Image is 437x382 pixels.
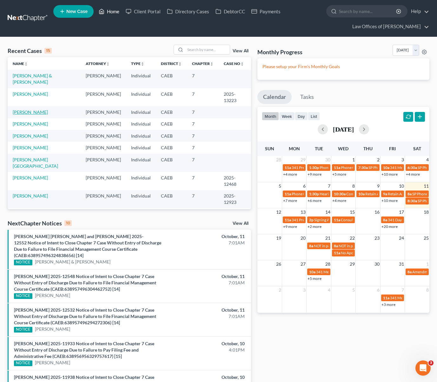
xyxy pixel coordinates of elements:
td: 7 [187,70,219,88]
a: +10 more [381,198,398,203]
a: +4 more [283,172,297,177]
span: 7 [327,182,331,190]
td: [PERSON_NAME] [81,106,126,118]
button: list [308,112,320,120]
a: Home [96,6,122,17]
span: 31 [398,260,405,268]
span: 19 [275,234,282,242]
a: +5 more [332,172,346,177]
a: +2 more [308,224,321,229]
a: +10 more [381,172,398,177]
td: 7 [187,130,219,142]
i: unfold_more [106,62,110,66]
span: 14 [325,208,331,216]
span: 11a [334,165,340,170]
span: Fri [389,146,396,151]
span: 17 [398,208,405,216]
a: +4 more [332,198,346,203]
a: [PERSON_NAME] [35,292,70,299]
a: [PERSON_NAME] [35,326,70,332]
input: Search by name... [339,5,397,17]
td: CAEB [156,172,187,190]
td: Individual [126,142,156,153]
a: +9 more [308,172,321,177]
span: 6 [376,286,380,294]
span: 22 [349,234,355,242]
span: 29 [349,260,355,268]
span: Phone Consultation for [PERSON_NAME] [341,165,410,170]
i: unfold_more [240,62,244,66]
span: 8a [407,269,412,274]
div: 15 [44,48,52,54]
span: 1:30p [309,191,319,196]
span: 341 Prep for [PERSON_NAME] [292,217,343,222]
span: 341 Day [388,217,402,222]
span: NOT in person appointments [314,243,361,248]
div: October, 11 [172,273,245,280]
td: 7 [187,118,219,130]
div: Recent Cases [8,47,52,55]
span: 2p [309,217,314,222]
span: 7:30a [358,165,368,170]
span: 341 Prep for [PERSON_NAME] [292,165,343,170]
a: [PERSON_NAME] [13,133,48,139]
iframe: Intercom live chat [415,360,431,376]
div: 7:01AM [172,280,245,286]
span: New Case [66,9,88,14]
a: Nameunfold_more [13,61,28,66]
a: Tasks [295,90,320,104]
span: 26 [275,260,282,268]
span: 18 [423,208,429,216]
td: [PERSON_NAME] [81,208,126,226]
span: 8a [309,243,313,248]
span: 23 [374,234,380,242]
a: Typeunfold_more [131,61,144,66]
div: NOTICE [14,260,32,265]
td: 7 [187,190,219,208]
a: [PERSON_NAME] 2025-12548 Notice of Intent to Close Chapter 7 Case Without Entry of Discharge Due ... [14,274,156,292]
span: 11a [334,250,340,255]
span: 2 [376,156,380,164]
a: Calendar [257,90,292,104]
a: Attorneyunfold_more [86,61,110,66]
div: NOTICE [14,293,32,299]
a: [PERSON_NAME] [13,193,48,198]
td: 7 [187,172,219,190]
span: 1:30p [309,165,319,170]
span: 28 [275,156,282,164]
td: Individual [126,130,156,142]
a: +6 more [308,198,321,203]
span: 25 [423,234,429,242]
td: [PERSON_NAME] [81,88,126,106]
div: 7:01AM [172,240,245,246]
span: 13 [300,208,306,216]
td: CAEB [156,208,187,226]
a: View All [233,49,248,53]
div: October, 11 [172,307,245,313]
a: +4 more [406,172,420,177]
span: 10a [309,269,315,274]
span: 29 [300,156,306,164]
td: Individual [126,118,156,130]
span: 30 [325,156,331,164]
td: [PERSON_NAME] [81,154,126,172]
span: Thu [363,146,373,151]
span: NOT in person appointments [339,243,386,248]
td: 2025-13223 [219,88,251,106]
td: Individual [126,154,156,172]
td: [PERSON_NAME] [81,190,126,208]
span: 10a [383,165,389,170]
span: 9a [383,191,387,196]
span: Sun [265,146,274,151]
span: 3 [302,286,306,294]
span: Consultation for [PERSON_NAME][GEOGRAPHIC_DATA] [341,217,437,222]
span: Mon [289,146,300,151]
span: 20 [300,234,306,242]
span: 3 [401,156,405,164]
div: NextChapter Notices [8,219,72,227]
span: 7 [401,286,405,294]
a: [PERSON_NAME] [13,109,48,115]
td: 7 [187,208,219,226]
button: day [295,112,308,120]
td: 7 [187,106,219,118]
